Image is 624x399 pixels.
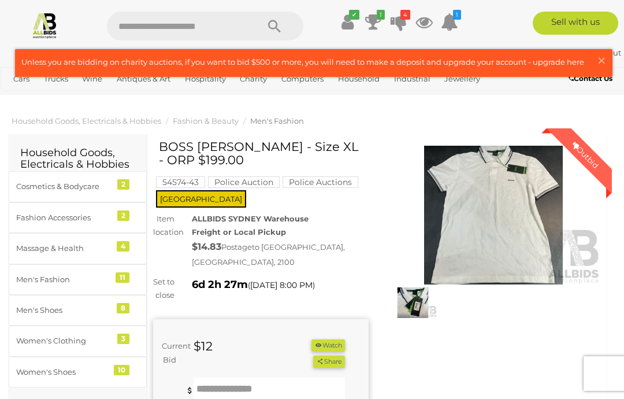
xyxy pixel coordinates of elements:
[192,239,368,269] div: Postage
[9,202,147,233] a: Fashion Accessories 2
[9,357,147,387] a: Women's Shoes 10
[77,69,107,88] a: Wine
[453,10,461,20] i: 1
[377,10,385,20] i: 1
[507,48,582,57] strong: [PERSON_NAME]
[156,178,205,187] a: 54574-43
[194,339,213,353] strong: $12
[45,88,78,108] a: Sports
[192,278,248,291] strong: 6d 2h 27m
[596,49,607,72] span: ×
[588,48,621,57] a: Sign Out
[16,242,112,255] div: Massage & Health
[9,233,147,264] a: Massage & Health 4
[250,280,313,290] span: [DATE] 8:00 PM
[386,146,601,285] img: BOSS Paul POLO - White - Size XL - ORP $199.00
[208,178,280,187] a: Police Auction
[349,10,359,20] i: ✔
[112,69,175,88] a: Antiques & Art
[9,264,147,295] a: Men's Fashion 11
[156,190,246,208] span: [GEOGRAPHIC_DATA]
[441,12,458,32] a: 1
[389,69,435,88] a: Industrial
[246,12,303,40] button: Search
[144,212,183,239] div: Item location
[9,295,147,326] a: Men's Shoes 8
[507,48,584,57] a: [PERSON_NAME]
[235,69,272,88] a: Charity
[180,69,231,88] a: Hospitality
[339,12,356,32] a: ✔
[16,211,112,224] div: Fashion Accessories
[117,241,129,252] div: 4
[16,273,112,286] div: Men's Fashion
[283,178,358,187] a: Police Auctions
[159,140,366,167] h1: BOSS [PERSON_NAME] - Size XL - ORP $199.00
[144,275,183,302] div: Set to close
[16,304,112,317] div: Men's Shoes
[208,176,280,188] mark: Police Auction
[311,339,345,352] button: Watch
[31,12,58,39] img: Allbids.com.au
[192,241,221,252] strong: $14.83
[277,69,328,88] a: Computers
[83,88,174,108] a: [GEOGRAPHIC_DATA]
[39,69,73,88] a: Trucks
[192,227,286,237] strong: Freight or Local Pickup
[20,147,135,171] h2: Household Goods, Electricals & Hobbies
[250,116,304,125] a: Men's Fashion
[12,116,161,125] a: Household Goods, Electricals & Hobbies
[117,334,129,344] div: 3
[569,72,615,85] a: Contact Us
[440,69,485,88] a: Jewellery
[114,365,129,375] div: 10
[313,356,345,368] button: Share
[569,74,612,83] b: Contact Us
[390,12,407,32] a: 4
[153,339,185,367] div: Current Bid
[116,272,129,283] div: 11
[173,116,239,125] a: Fashion & Beauty
[16,365,112,379] div: Women's Shoes
[559,128,612,182] div: Outbid
[389,287,437,319] img: BOSS Paul POLO - White - Size XL - ORP $199.00
[9,69,34,88] a: Cars
[365,12,382,32] a: 1
[333,69,384,88] a: Household
[117,179,129,190] div: 2
[584,48,586,57] span: |
[9,171,147,202] a: Cosmetics & Bodycare 2
[156,176,205,188] mark: 54574-43
[117,303,129,313] div: 8
[533,12,619,35] a: Sell with us
[16,334,112,348] div: Women's Clothing
[16,180,112,193] div: Cosmetics & Bodycare
[400,10,410,20] i: 4
[283,176,358,188] mark: Police Auctions
[192,242,345,267] span: to [GEOGRAPHIC_DATA], [GEOGRAPHIC_DATA], 2100
[117,210,129,221] div: 2
[192,214,309,223] strong: ALLBIDS SYDNEY Warehouse
[311,339,345,352] li: Watch this item
[9,326,147,356] a: Women's Clothing 3
[9,88,40,108] a: Office
[248,280,315,290] span: ( )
